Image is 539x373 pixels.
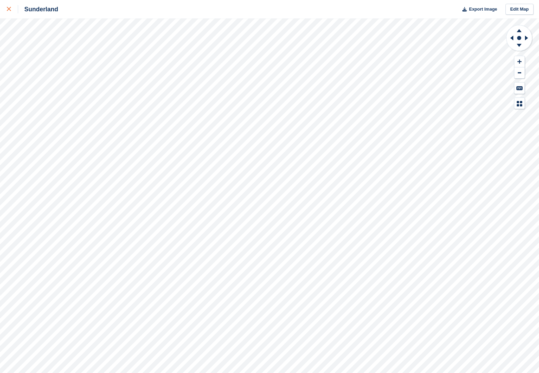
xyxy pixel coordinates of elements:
button: Map Legend [514,98,525,109]
a: Edit Map [505,4,534,15]
span: Export Image [469,6,497,13]
button: Zoom Out [514,67,525,79]
button: Zoom In [514,56,525,67]
button: Export Image [458,4,497,15]
button: Keyboard Shortcuts [514,82,525,94]
div: Sunderland [18,5,58,13]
